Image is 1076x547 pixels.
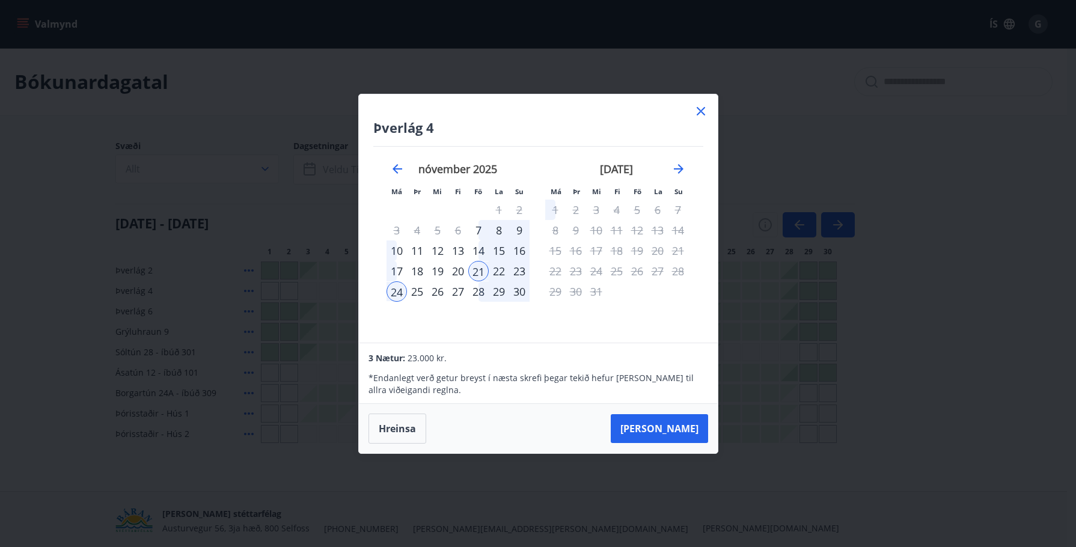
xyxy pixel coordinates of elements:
[627,220,647,240] td: Not available. föstudagur, 12. desember 2025
[647,261,668,281] td: Not available. laugardagur, 27. desember 2025
[387,261,407,281] td: Choose mánudagur, 17. nóvember 2025 as your check-in date. It’s available.
[407,261,427,281] td: Choose þriðjudagur, 18. nóvember 2025 as your check-in date. It’s available.
[407,261,427,281] div: 18
[427,261,448,281] td: Choose miðvikudagur, 19. nóvember 2025 as your check-in date. It’s available.
[668,240,688,261] td: Not available. sunnudagur, 21. desember 2025
[387,281,407,302] td: Selected as end date. mánudagur, 24. nóvember 2025
[489,281,509,302] div: 29
[448,281,468,302] td: Choose fimmtudagur, 27. nóvember 2025 as your check-in date. It’s available.
[671,162,686,176] div: Move forward to switch to the next month.
[489,281,509,302] td: Choose laugardagur, 29. nóvember 2025 as your check-in date. It’s available.
[427,240,448,261] div: 12
[627,200,647,220] td: Not available. föstudagur, 5. desember 2025
[390,162,405,176] div: Move backward to switch to the previous month.
[427,240,448,261] td: Choose miðvikudagur, 12. nóvember 2025 as your check-in date. It’s available.
[545,261,566,281] td: Not available. mánudagur, 22. desember 2025
[627,261,647,281] td: Not available. föstudagur, 26. desember 2025
[489,261,509,281] div: 22
[647,200,668,220] td: Not available. laugardagur, 6. desember 2025
[448,240,468,261] td: Choose fimmtudagur, 13. nóvember 2025 as your check-in date. It’s available.
[474,187,482,196] small: Fö
[368,414,426,444] button: Hreinsa
[455,187,461,196] small: Fi
[489,220,509,240] td: Choose laugardagur, 8. nóvember 2025 as your check-in date. It’s available.
[545,240,566,261] td: Not available. mánudagur, 15. desember 2025
[468,220,489,240] td: Choose föstudagur, 7. nóvember 2025 as your check-in date. It’s available.
[489,240,509,261] td: Choose laugardagur, 15. nóvember 2025 as your check-in date. It’s available.
[489,200,509,220] td: Not available. laugardagur, 1. nóvember 2025
[545,281,566,302] td: Not available. mánudagur, 29. desember 2025
[566,261,586,281] td: Not available. þriðjudagur, 23. desember 2025
[407,281,427,302] div: 25
[407,240,427,261] div: 11
[373,118,703,136] h4: Þverlág 4
[433,187,442,196] small: Mi
[387,240,407,261] td: Choose mánudagur, 10. nóvember 2025 as your check-in date. It’s available.
[387,220,407,240] td: Not available. mánudagur, 3. nóvember 2025
[448,261,468,281] td: Choose fimmtudagur, 20. nóvember 2025 as your check-in date. It’s available.
[607,240,627,261] td: Not available. fimmtudagur, 18. desember 2025
[592,187,601,196] small: Mi
[448,281,468,302] div: 27
[566,281,586,302] td: Not available. þriðjudagur, 30. desember 2025
[573,187,580,196] small: Þr
[391,187,402,196] small: Má
[566,240,586,261] td: Not available. þriðjudagur, 16. desember 2025
[418,162,497,176] strong: nóvember 2025
[586,281,607,302] td: Not available. miðvikudagur, 31. desember 2025
[509,220,530,240] td: Choose sunnudagur, 9. nóvember 2025 as your check-in date. It’s available.
[627,240,647,261] td: Not available. föstudagur, 19. desember 2025
[545,200,566,220] div: Aðeins útritun í boði
[468,220,489,240] div: Aðeins innritun í boði
[468,281,489,302] div: 28
[427,281,448,302] td: Choose miðvikudagur, 26. nóvember 2025 as your check-in date. It’s available.
[407,220,427,240] td: Not available. þriðjudagur, 4. nóvember 2025
[586,261,607,281] td: Not available. miðvikudagur, 24. desember 2025
[586,240,607,261] td: Not available. miðvikudagur, 17. desember 2025
[407,240,427,261] td: Choose þriðjudagur, 11. nóvember 2025 as your check-in date. It’s available.
[614,187,620,196] small: Fi
[468,261,489,281] div: 21
[368,372,708,396] p: * Endanlegt verð getur breyst í næsta skrefi þegar tekið hefur [PERSON_NAME] til allra viðeigandi...
[654,187,662,196] small: La
[509,240,530,261] td: Choose sunnudagur, 16. nóvember 2025 as your check-in date. It’s available.
[373,147,703,328] div: Calendar
[647,220,668,240] td: Not available. laugardagur, 13. desember 2025
[489,261,509,281] td: Selected. laugardagur, 22. nóvember 2025
[448,240,468,261] div: 13
[611,414,708,443] button: [PERSON_NAME]
[387,261,407,281] div: 17
[448,220,468,240] td: Not available. fimmtudagur, 6. nóvember 2025
[368,352,405,364] span: 3 Nætur:
[495,187,503,196] small: La
[509,261,530,281] div: 23
[509,240,530,261] div: 16
[566,220,586,240] td: Not available. þriðjudagur, 9. desember 2025
[607,220,627,240] td: Not available. fimmtudagur, 11. desember 2025
[427,220,448,240] td: Not available. miðvikudagur, 5. nóvember 2025
[509,281,530,302] div: 30
[489,220,509,240] div: 8
[489,240,509,261] div: 15
[427,281,448,302] div: 26
[551,187,561,196] small: Má
[408,352,447,364] span: 23.000 kr.
[468,240,489,261] td: Choose föstudagur, 14. nóvember 2025 as your check-in date. It’s available.
[607,261,627,281] td: Not available. fimmtudagur, 25. desember 2025
[545,200,566,220] td: Choose mánudagur, 1. desember 2025 as your check-in date. It’s available.
[668,220,688,240] td: Not available. sunnudagur, 14. desember 2025
[545,220,566,240] td: Not available. mánudagur, 8. desember 2025
[607,200,627,220] td: Not available. fimmtudagur, 4. desember 2025
[407,281,427,302] td: Choose þriðjudagur, 25. nóvember 2025 as your check-in date. It’s available.
[634,187,641,196] small: Fö
[509,220,530,240] div: 9
[468,261,489,281] td: Selected as start date. föstudagur, 21. nóvember 2025
[468,281,489,302] td: Choose föstudagur, 28. nóvember 2025 as your check-in date. It’s available.
[509,261,530,281] td: Selected. sunnudagur, 23. nóvember 2025
[668,261,688,281] td: Not available. sunnudagur, 28. desember 2025
[509,281,530,302] td: Choose sunnudagur, 30. nóvember 2025 as your check-in date. It’s available.
[509,200,530,220] td: Not available. sunnudagur, 2. nóvember 2025
[515,187,524,196] small: Su
[600,162,633,176] strong: [DATE]
[448,261,468,281] div: 20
